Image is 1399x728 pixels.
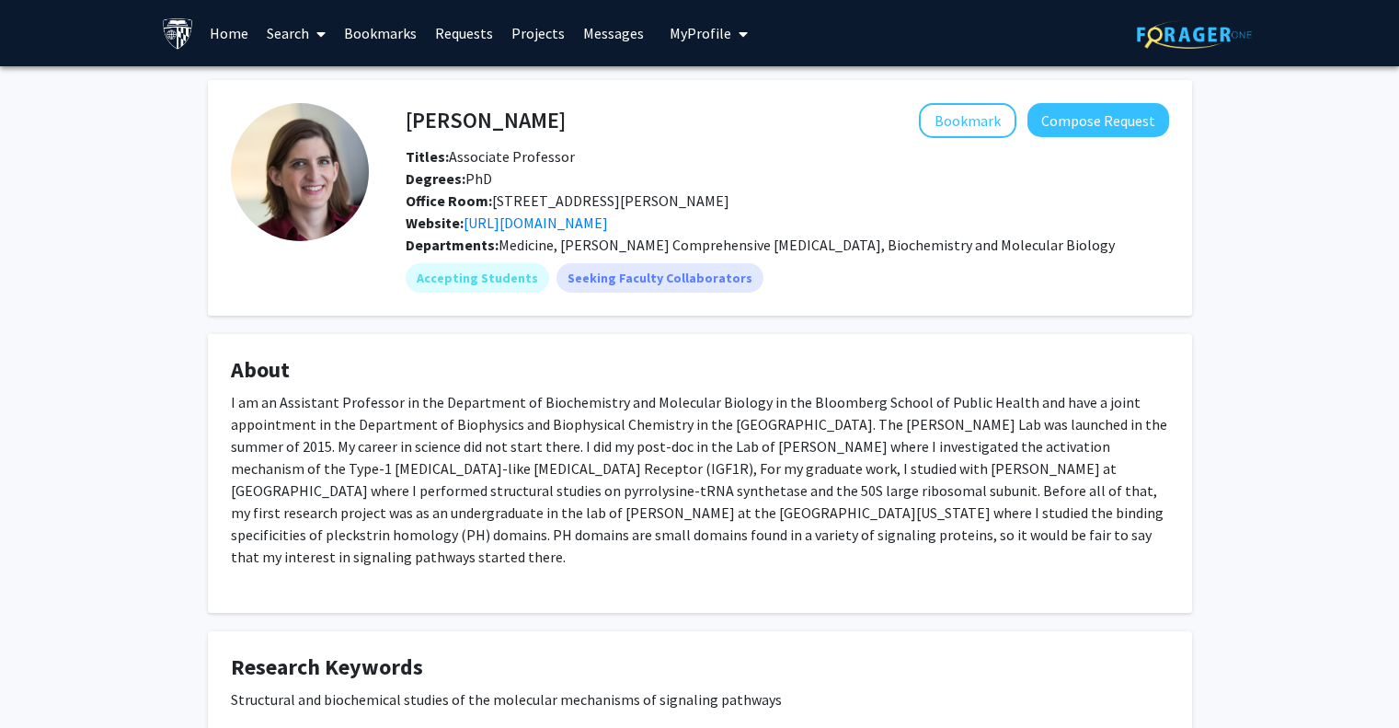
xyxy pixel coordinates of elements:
[556,263,763,293] mat-chip: Seeking Faculty Collaborators
[231,654,1169,681] h4: Research Keywords
[1137,20,1252,49] img: ForagerOne Logo
[162,17,194,50] img: Johns Hopkins University Logo
[1027,103,1169,137] button: Compose Request to Jennifer Kavran
[464,214,608,232] a: Opens in a new tab
[406,103,566,137] h4: [PERSON_NAME]
[574,1,653,65] a: Messages
[426,1,502,65] a: Requests
[499,236,1115,254] span: Medicine, [PERSON_NAME] Comprehensive [MEDICAL_DATA], Biochemistry and Molecular Biology
[201,1,258,65] a: Home
[231,103,369,241] img: Profile Picture
[406,191,729,210] span: [STREET_ADDRESS][PERSON_NAME]
[406,191,492,210] b: Office Room:
[406,147,575,166] span: Associate Professor
[335,1,426,65] a: Bookmarks
[406,169,465,188] b: Degrees:
[406,214,464,232] b: Website:
[919,103,1016,138] button: Add Jennifer Kavran to Bookmarks
[406,263,549,293] mat-chip: Accepting Students
[502,1,574,65] a: Projects
[14,645,78,714] iframe: Chat
[406,169,492,188] span: PhD
[231,688,1169,711] div: Structural and biochemical studies of the molecular mechanisms of signaling pathways
[406,147,449,166] b: Titles:
[231,357,1169,384] h4: About
[231,391,1169,590] div: I am an Assistant Professor in the Department of Biochemistry and Molecular Biology in the Bloomb...
[406,236,499,254] b: Departments:
[258,1,335,65] a: Search
[670,24,731,42] span: My Profile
